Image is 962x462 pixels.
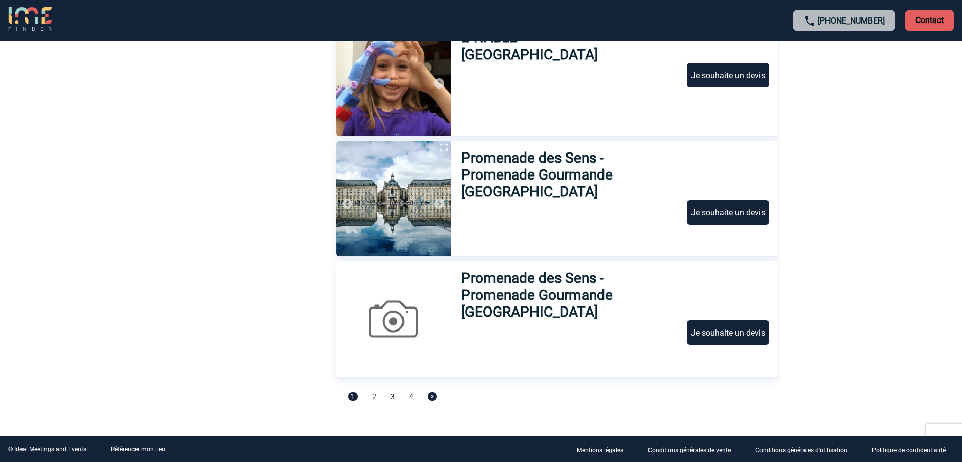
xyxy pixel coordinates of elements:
[372,392,376,401] span: 2
[409,392,413,401] span: 4
[569,445,640,454] a: Mentions légales
[428,392,437,401] span: >
[687,200,769,225] div: Je souhaite un devis
[111,446,165,453] a: Référencer mon lieu
[336,261,451,377] img: notfoundimage.jpg
[687,63,769,87] div: Je souhaite un devis
[391,392,395,401] span: 3
[755,447,847,454] p: Conditions générales d'utilisation
[640,445,747,454] a: Conditions générales de vente
[803,15,816,27] img: call-24-px.png
[577,447,623,454] p: Mentions légales
[648,447,731,454] p: Conditions générales de vente
[348,392,358,401] span: 1
[461,29,656,63] h3: E-NABLE [GEOGRAPHIC_DATA]
[336,21,451,136] img: 1.jpg
[864,445,962,454] a: Politique de confidentialité
[461,270,678,320] h3: Promenade des Sens - Promenade Gourmande [GEOGRAPHIC_DATA]
[747,445,864,454] a: Conditions générales d'utilisation
[872,447,946,454] p: Politique de confidentialité
[461,149,678,200] h3: Promenade des Sens - Promenade Gourmande [GEOGRAPHIC_DATA]
[818,16,885,26] a: [PHONE_NUMBER]
[336,141,451,256] img: 1.jpg
[905,10,954,31] p: Contact
[687,320,769,345] div: Je souhaite un devis
[8,446,86,453] div: © Ideal Meetings and Events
